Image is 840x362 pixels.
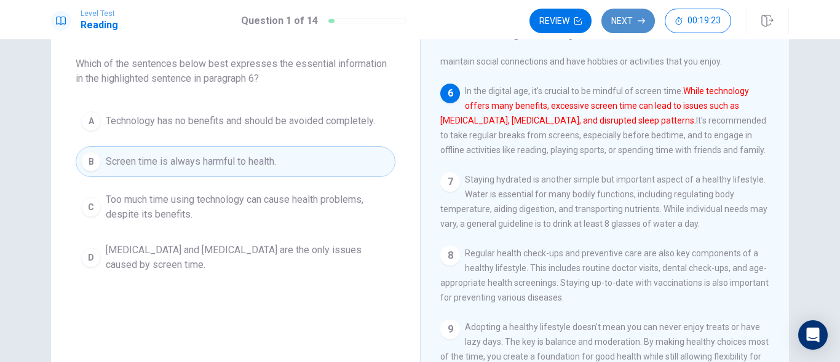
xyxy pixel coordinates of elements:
[106,243,390,272] span: [MEDICAL_DATA] and [MEDICAL_DATA] are the only issues caused by screen time.
[440,86,766,155] span: In the digital age, it's crucial to be mindful of screen time. It's recommended to take regular b...
[440,84,460,103] div: 6
[601,9,655,33] button: Next
[687,16,721,26] span: 00:19:23
[76,106,395,136] button: ATechnology has no benefits and should be avoided completely.
[529,9,592,33] button: Review
[76,187,395,227] button: CToo much time using technology can cause health problems, despite its benefits.
[440,175,767,229] span: Staying hydrated is another simple but important aspect of a healthy lifestyle. Water is essentia...
[798,320,828,350] div: Open Intercom Messenger
[76,146,395,177] button: BScreen time is always harmful to health.
[241,14,318,28] h1: Question 1 of 14
[440,320,460,339] div: 9
[440,246,460,266] div: 8
[81,197,101,217] div: C
[440,248,769,302] span: Regular health check-ups and preventive care are also key components of a healthy lifestyle. This...
[76,57,395,86] span: Which of the sentences below best expresses the essential information in the highlighted sentence...
[106,154,276,169] span: Screen time is always harmful to health.
[81,152,101,171] div: B
[81,9,118,18] span: Level Test
[665,9,731,33] button: 00:19:23
[440,172,460,192] div: 7
[76,237,395,278] button: D[MEDICAL_DATA] and [MEDICAL_DATA] are the only issues caused by screen time.
[81,111,101,131] div: A
[81,248,101,267] div: D
[106,114,375,128] span: Technology has no benefits and should be avoided completely.
[440,86,749,125] font: While technology offers many benefits, excessive screen time can lead to issues such as [MEDICAL_...
[81,18,118,33] h1: Reading
[106,192,390,222] span: Too much time using technology can cause health problems, despite its benefits.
